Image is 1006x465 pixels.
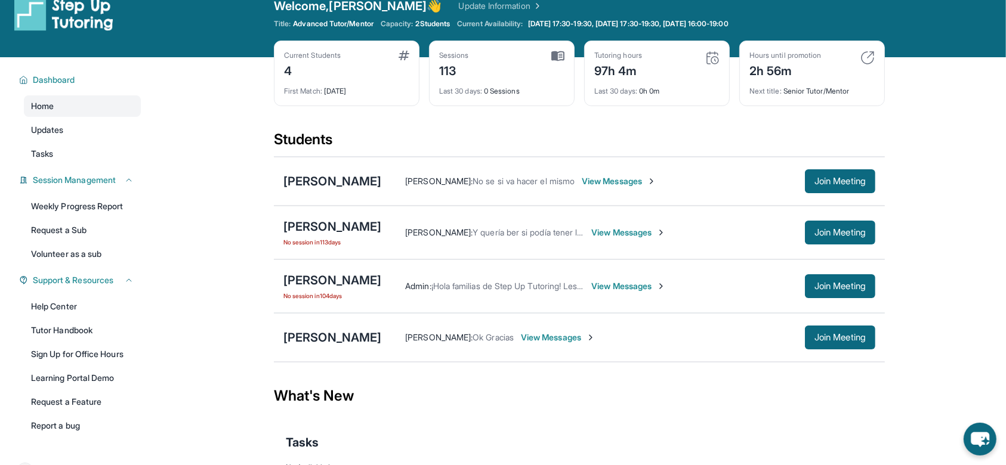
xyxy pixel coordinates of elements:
[749,60,821,79] div: 2h 56m
[405,332,473,342] span: [PERSON_NAME] :
[805,221,875,244] button: Join Meeting
[964,423,996,455] button: chat-button
[24,243,141,265] a: Volunteer as a sub
[805,169,875,193] button: Join Meeting
[293,19,373,29] span: Advanced Tutor/Mentor
[283,218,381,235] div: [PERSON_NAME]
[283,173,381,190] div: [PERSON_NAME]
[28,274,134,286] button: Support & Resources
[656,228,666,237] img: Chevron-Right
[283,272,381,289] div: [PERSON_NAME]
[33,174,116,186] span: Session Management
[24,119,141,141] a: Updates
[582,175,656,187] span: View Messages
[286,434,319,451] span: Tasks
[860,51,875,65] img: card
[24,320,141,341] a: Tutor Handbook
[284,86,322,95] span: First Match :
[749,51,821,60] div: Hours until promotion
[586,333,595,342] img: Chevron-Right
[283,237,381,247] span: No session in 113 days
[405,227,473,237] span: [PERSON_NAME] :
[416,19,450,29] span: 2 Students
[381,19,413,29] span: Capacity:
[24,343,141,365] a: Sign Up for Office Hours
[274,19,291,29] span: Title:
[33,74,75,86] span: Dashboard
[31,124,64,136] span: Updates
[283,291,381,300] span: No session in 104 days
[749,79,875,96] div: Senior Tutor/Mentor
[24,95,141,117] a: Home
[24,219,141,241] a: Request a Sub
[814,334,866,341] span: Join Meeting
[24,296,141,317] a: Help Center
[814,283,866,290] span: Join Meeting
[405,176,473,186] span: [PERSON_NAME] :
[283,329,381,346] div: [PERSON_NAME]
[31,148,53,160] span: Tasks
[284,79,409,96] div: [DATE]
[805,325,875,349] button: Join Meeting
[405,281,431,291] span: Admin :
[28,74,134,86] button: Dashboard
[439,86,482,95] span: Last 30 days :
[274,370,885,422] div: What's New
[24,415,141,436] a: Report a bug
[473,176,575,186] span: No se si va hacer el mismo
[647,176,656,186] img: Chevron-Right
[594,79,720,96] div: 0h 0m
[284,60,341,79] div: 4
[284,51,341,60] div: Current Students
[749,86,782,95] span: Next title :
[28,174,134,186] button: Session Management
[551,51,564,61] img: card
[594,86,637,95] span: Last 30 days :
[33,274,113,286] span: Support & Resources
[439,51,469,60] div: Sessions
[439,60,469,79] div: 113
[399,51,409,60] img: card
[24,367,141,389] a: Learning Portal Demo
[814,229,866,236] span: Join Meeting
[705,51,720,65] img: card
[473,227,654,237] span: Y quería ber si podía tener las tutoras de verano
[591,280,666,292] span: View Messages
[24,196,141,217] a: Weekly Progress Report
[594,51,642,60] div: Tutoring hours
[656,281,666,291] img: Chevron-Right
[24,391,141,413] a: Request a Feature
[31,100,54,112] span: Home
[439,79,564,96] div: 0 Sessions
[594,60,642,79] div: 97h 4m
[805,274,875,298] button: Join Meeting
[521,331,595,343] span: View Messages
[473,332,514,342] span: Ok Gracias
[457,19,523,29] span: Current Availability:
[814,178,866,185] span: Join Meeting
[274,130,885,156] div: Students
[24,143,141,165] a: Tasks
[591,227,666,238] span: View Messages
[526,19,731,29] a: [DATE] 17:30-19:30, [DATE] 17:30-19:30, [DATE] 16:00-19:00
[528,19,729,29] span: [DATE] 17:30-19:30, [DATE] 17:30-19:30, [DATE] 16:00-19:00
